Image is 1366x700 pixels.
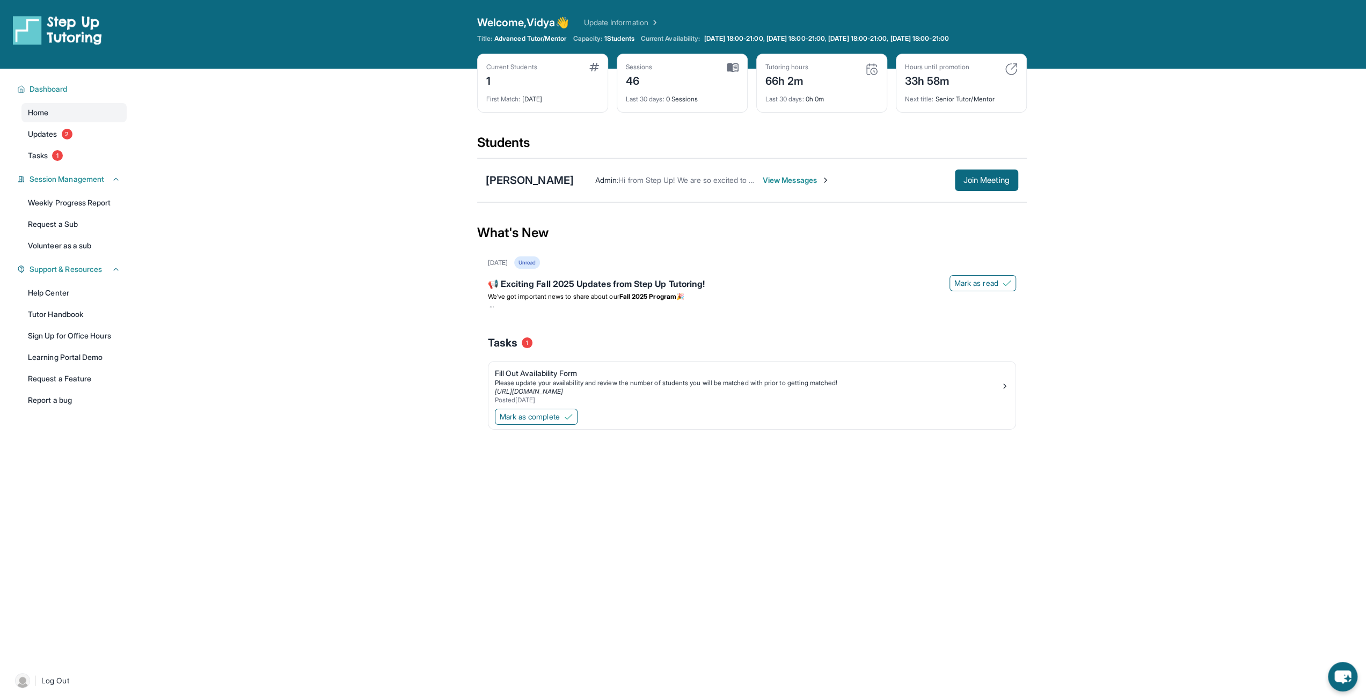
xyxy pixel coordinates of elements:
img: logo [13,15,102,45]
span: Title: [477,34,492,43]
img: card [1005,63,1018,76]
span: Last 30 days : [626,95,664,103]
span: Mark as complete [500,411,560,422]
span: We’ve got important news to share about our [488,292,619,300]
span: | [34,674,37,687]
a: Sign Up for Office Hours [21,326,127,345]
span: [DATE] 18:00-21:00, [DATE] 18:00-21:00, [DATE] 18:00-21:00, [DATE] 18:00-21:00 [704,34,948,43]
span: Capacity: [573,34,602,43]
a: Request a Feature [21,369,127,388]
span: Last 30 days : [765,95,804,103]
div: 33h 58m [905,71,969,89]
div: 📢 Exciting Fall 2025 Updates from Step Up Tutoring! [488,277,1016,292]
span: View Messages [763,175,830,186]
div: 66h 2m [765,71,808,89]
div: Tutoring hours [765,63,808,71]
span: 2 [62,129,72,139]
a: [URL][DOMAIN_NAME] [495,387,563,395]
a: Home [21,103,127,122]
img: user-img [15,673,30,688]
span: Tasks [488,335,517,350]
div: [DATE] [486,89,599,104]
button: Session Management [25,174,120,185]
span: 1 [52,150,63,161]
button: Join Meeting [955,170,1018,191]
div: 1 [486,71,537,89]
div: Sessions [626,63,653,71]
div: [DATE] [488,259,508,267]
img: Chevron-Right [821,176,830,185]
span: 🎉 [676,292,684,300]
span: Dashboard [30,84,68,94]
span: Current Availability: [641,34,700,43]
div: Students [477,134,1027,158]
a: Fill Out Availability FormPlease update your availability and review the number of students you w... [488,362,1016,407]
a: Weekly Progress Report [21,193,127,212]
div: Please update your availability and review the number of students you will be matched with prior ... [495,379,1000,387]
a: Learning Portal Demo [21,348,127,367]
span: Next title : [905,95,934,103]
a: Request a Sub [21,215,127,234]
a: Tutor Handbook [21,305,127,324]
span: Admin : [595,175,618,185]
span: Session Management [30,174,104,185]
span: Updates [28,129,57,139]
span: Mark as read [954,278,998,289]
div: 0h 0m [765,89,878,104]
span: 1 Students [604,34,634,43]
a: Help Center [21,283,127,303]
div: Unread [514,256,540,269]
span: 1 [522,337,532,348]
a: Report a bug [21,390,127,410]
img: Mark as complete [564,412,573,421]
div: Fill Out Availability Form [495,368,1000,379]
div: 46 [626,71,653,89]
span: Support & Resources [30,264,102,275]
div: [PERSON_NAME] [486,173,574,188]
span: Hi from Step Up! We are so excited to match you with one another. Please use this space to coordi... [618,175,1123,185]
img: Chevron Right [648,17,659,28]
a: Tasks1 [21,146,127,165]
div: Posted [DATE] [495,396,1000,404]
img: card [865,63,878,76]
span: Tasks [28,150,48,161]
div: Current Students [486,63,537,71]
span: Advanced Tutor/Mentor [494,34,566,43]
a: [DATE] 18:00-21:00, [DATE] 18:00-21:00, [DATE] 18:00-21:00, [DATE] 18:00-21:00 [702,34,951,43]
div: Senior Tutor/Mentor [905,89,1018,104]
div: Hours until promotion [905,63,969,71]
strong: Fall 2025 Program [619,292,676,300]
span: Log Out [41,675,69,686]
a: |Log Out [11,669,127,692]
img: card [727,63,739,72]
button: Dashboard [25,84,120,94]
span: Welcome, Vidya 👋 [477,15,569,30]
span: Join Meeting [963,177,1010,183]
button: chat-button [1328,662,1357,691]
button: Mark as read [949,275,1016,291]
img: Mark as read [1003,279,1011,288]
div: What's New [477,209,1027,256]
button: Support & Resources [25,264,120,275]
a: Updates2 [21,124,127,144]
a: Volunteer as a sub [21,236,127,255]
span: Home [28,107,48,118]
button: Mark as complete [495,409,578,425]
img: card [589,63,599,71]
a: Update Information [584,17,659,28]
span: First Match : [486,95,521,103]
div: 0 Sessions [626,89,739,104]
